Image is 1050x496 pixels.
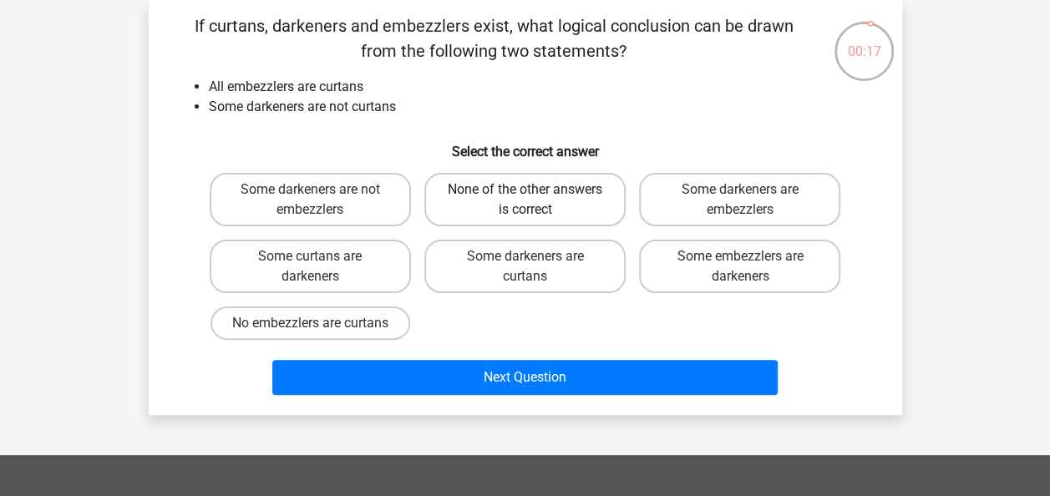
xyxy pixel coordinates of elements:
[833,20,895,62] div: 00:17
[424,240,626,293] label: Some darkeners are curtans
[211,306,410,340] label: No embezzlers are curtans
[210,240,411,293] label: Some curtans are darkeners
[210,173,411,226] label: Some darkeners are not embezzlers
[424,173,626,226] label: None of the other answers is correct
[175,13,813,63] p: If curtans, darkeners and embezzlers exist, what logical conclusion can be drawn from the followi...
[272,360,778,395] button: Next Question
[175,130,875,159] h6: Select the correct answer
[209,97,875,117] li: Some darkeners are not curtans
[639,173,840,226] label: Some darkeners are embezzlers
[639,240,840,293] label: Some embezzlers are darkeners
[209,77,875,97] li: All embezzlers are curtans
